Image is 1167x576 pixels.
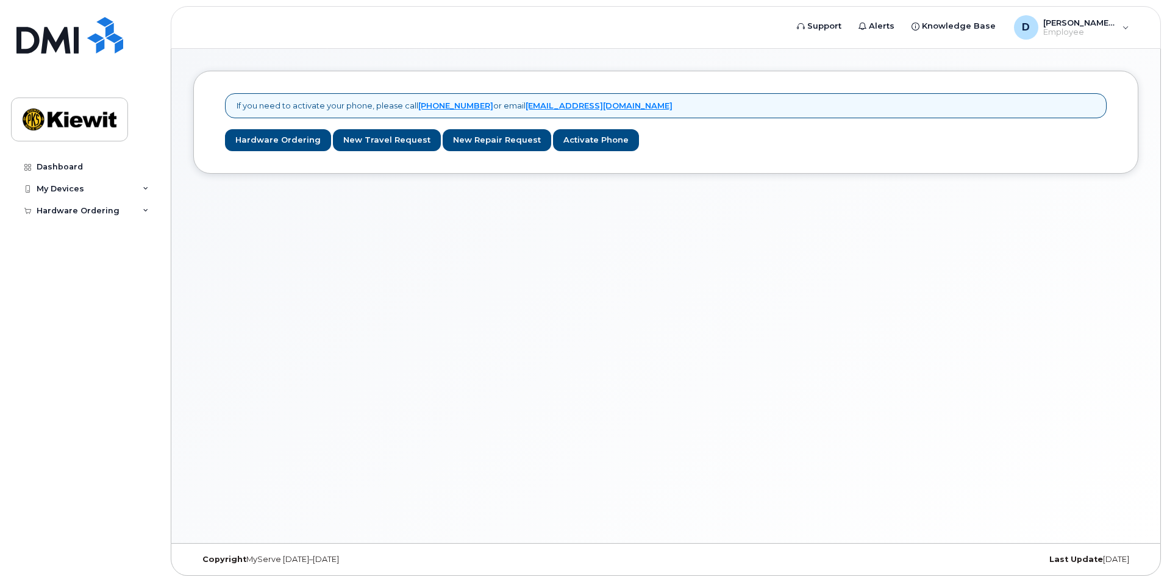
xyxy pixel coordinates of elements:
[443,129,551,152] a: New Repair Request
[553,129,639,152] a: Activate Phone
[418,101,493,110] a: [PHONE_NUMBER]
[237,100,673,112] p: If you need to activate your phone, please call or email
[526,101,673,110] a: [EMAIL_ADDRESS][DOMAIN_NAME]
[1049,555,1103,564] strong: Last Update
[193,555,509,564] div: MyServe [DATE]–[DATE]
[202,555,246,564] strong: Copyright
[823,555,1138,564] div: [DATE]
[333,129,441,152] a: New Travel Request
[225,129,331,152] a: Hardware Ordering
